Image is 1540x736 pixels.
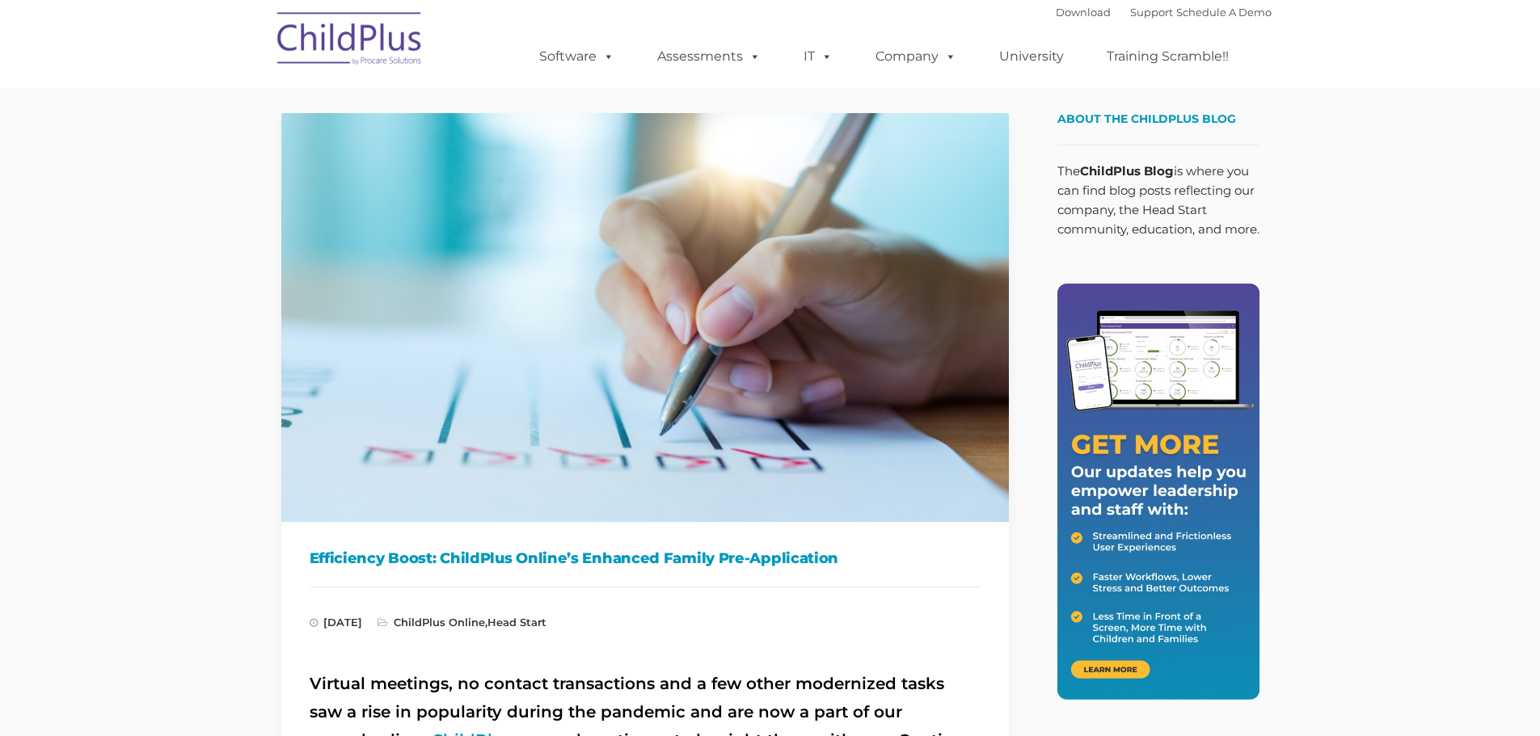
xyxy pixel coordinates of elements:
a: Training Scramble!! [1091,40,1245,73]
a: University [983,40,1080,73]
span: [DATE] [310,616,362,629]
img: Efficiency Boost: ChildPlus Online's Enhanced Family Pre-Application Process - Streamlining Appli... [281,113,1009,522]
font: | [1056,6,1272,19]
a: Download [1056,6,1111,19]
span: , [378,616,546,629]
h1: Efficiency Boost: ChildPlus Online’s Enhanced Family Pre-Application [310,546,981,570]
a: Assessments [641,40,777,73]
a: ChildPlus Online [394,616,485,629]
p: The is where you can find blog posts reflecting our company, the Head Start community, education,... [1057,162,1259,239]
span: About the ChildPlus Blog [1057,111,1236,126]
a: Head Start [487,616,546,629]
img: Get More - Our updates help you empower leadership and staff. [1057,284,1259,700]
a: Software [523,40,631,73]
a: Schedule A Demo [1176,6,1272,19]
a: Support [1130,6,1173,19]
strong: ChildPlus Blog [1080,163,1174,179]
a: Company [859,40,973,73]
a: IT [787,40,849,73]
img: ChildPlus by Procare Solutions [269,1,431,82]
